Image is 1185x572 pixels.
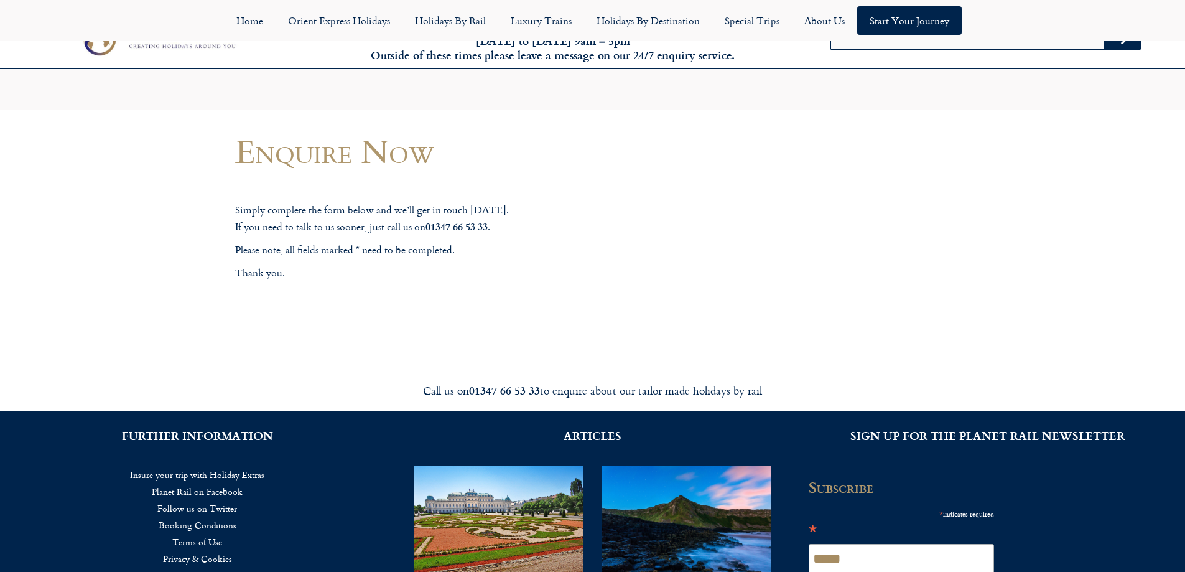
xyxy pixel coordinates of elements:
h1: Enquire Now [235,133,702,169]
h2: FURTHER INFORMATION [19,430,376,441]
p: Simply complete the form below and we’ll get in touch [DATE]. If you need to talk to us sooner, j... [235,202,702,235]
a: Planet Rail on Facebook [19,483,376,500]
nav: Menu [6,6,1179,35]
h2: ARTICLES [414,430,771,441]
a: Terms of Use [19,533,376,550]
div: indicates required [809,505,994,521]
a: Holidays by Destination [584,6,712,35]
h6: [DATE] to [DATE] 9am – 5pm Outside of these times please leave a message on our 24/7 enquiry serv... [319,34,787,63]
h2: Subscribe [809,479,1001,496]
a: Booking Conditions [19,517,376,533]
h2: SIGN UP FOR THE PLANET RAIL NEWSLETTER [809,430,1166,441]
p: Thank you. [235,265,702,281]
a: Holidays by Rail [402,6,498,35]
a: Privacy & Cookies [19,550,376,567]
a: Home [224,6,276,35]
a: Follow us on Twitter [19,500,376,517]
a: Start your Journey [857,6,962,35]
a: Special Trips [712,6,792,35]
a: Insure your trip with Holiday Extras [19,466,376,483]
strong: 01347 66 53 33 [469,382,540,398]
a: Luxury Trains [498,6,584,35]
a: Orient Express Holidays [276,6,402,35]
strong: 01347 66 53 33 [425,219,488,233]
p: Please note, all fields marked * need to be completed. [235,242,702,258]
a: About Us [792,6,857,35]
div: Call us on to enquire about our tailor made holidays by rail [244,383,941,398]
